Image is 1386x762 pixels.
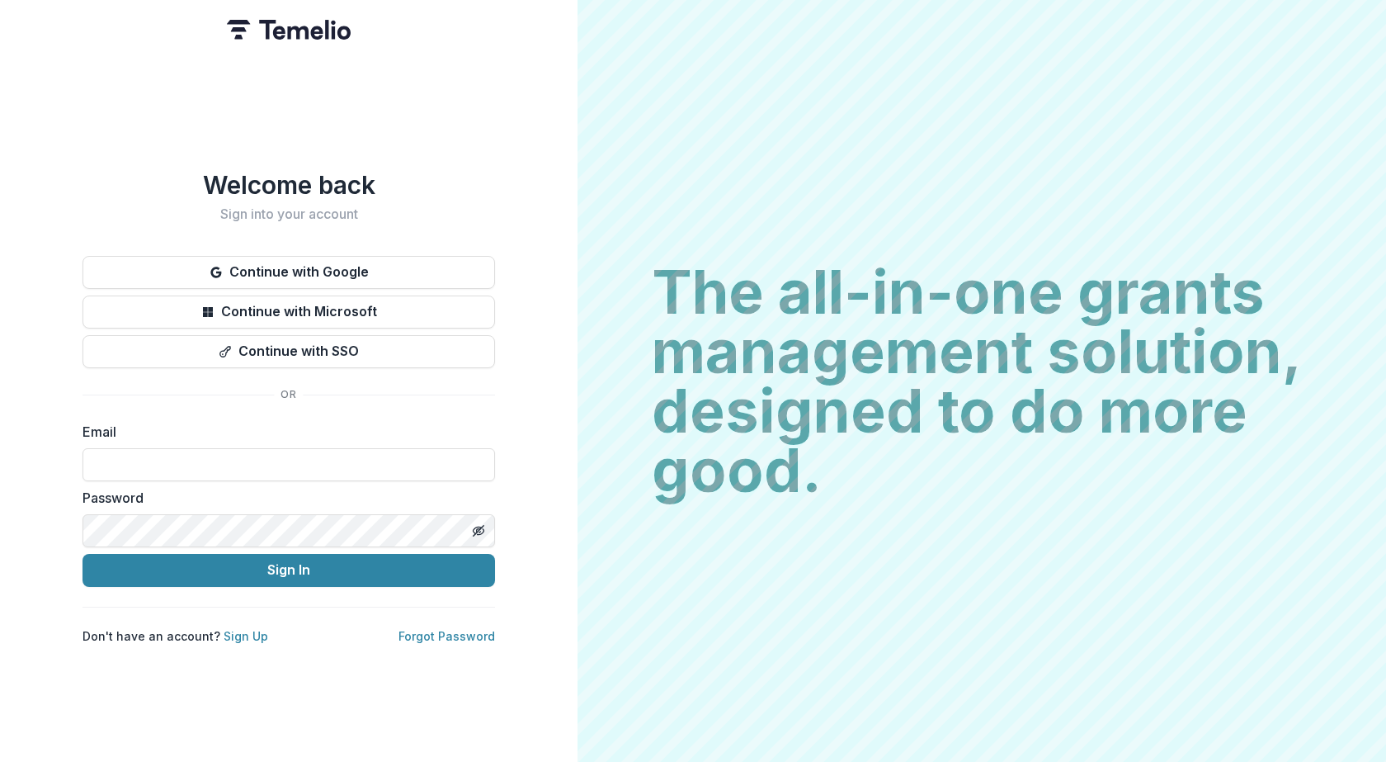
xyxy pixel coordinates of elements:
p: Don't have an account? [82,627,268,645]
h2: Sign into your account [82,206,495,222]
a: Forgot Password [398,629,495,643]
a: Sign Up [224,629,268,643]
h1: Welcome back [82,170,495,200]
label: Email [82,422,485,442]
label: Password [82,488,485,508]
button: Toggle password visibility [465,518,492,544]
button: Continue with Google [82,256,495,289]
button: Continue with SSO [82,335,495,368]
button: Sign In [82,554,495,587]
button: Continue with Microsoft [82,296,495,329]
img: Temelio [227,20,351,40]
